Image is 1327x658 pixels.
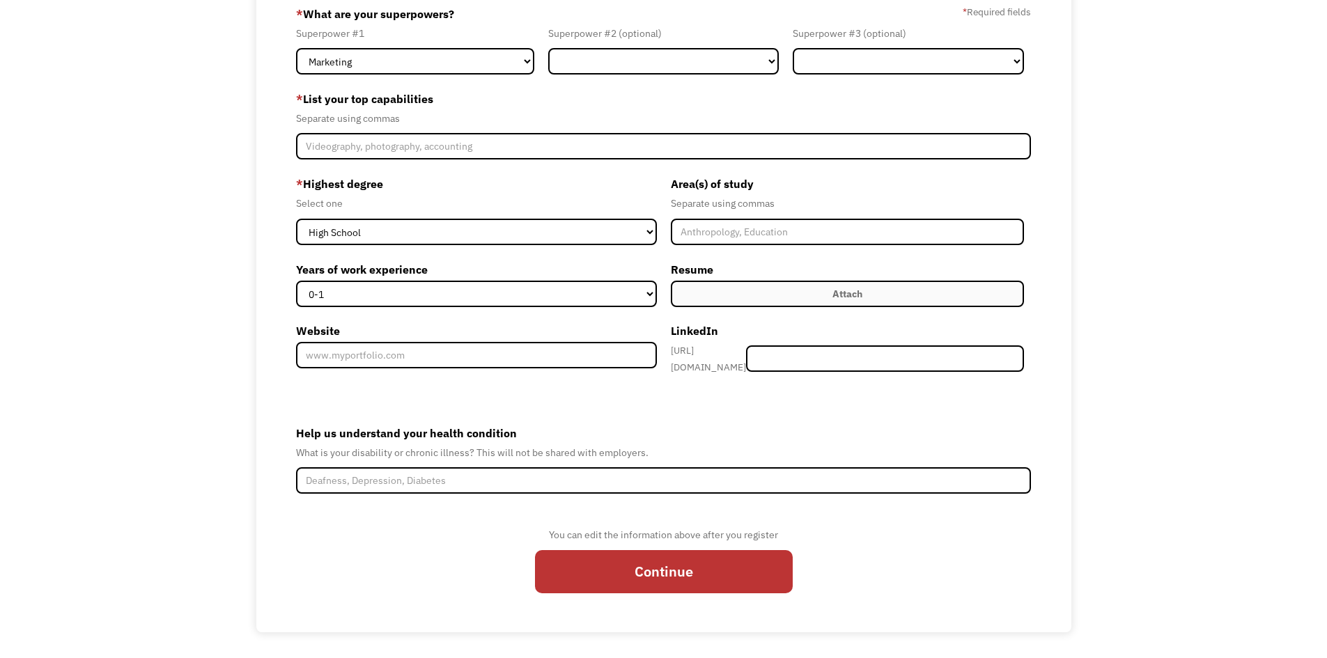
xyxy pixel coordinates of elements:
div: Attach [832,285,862,302]
div: Superpower #2 (optional) [548,25,779,42]
input: Continue [535,550,793,593]
label: Help us understand your health condition [296,422,1032,444]
div: You can edit the information above after you register [535,526,793,543]
label: Required fields [963,3,1031,20]
div: [URL][DOMAIN_NAME] [671,342,747,375]
input: Videography, photography, accounting [296,133,1032,159]
div: Superpower #1 [296,25,534,42]
div: Superpower #3 (optional) [793,25,1024,42]
label: What are your superpowers? [296,3,454,25]
div: Separate using commas [296,110,1032,127]
label: Website [296,320,657,342]
form: Member-Create-Step1 [296,3,1032,606]
label: Attach [671,281,1025,307]
label: Area(s) of study [671,173,1025,195]
div: Select one [296,195,657,212]
input: www.myportfolio.com [296,342,657,368]
label: Years of work experience [296,258,657,281]
label: Highest degree [296,173,657,195]
input: Anthropology, Education [671,219,1025,245]
label: Resume [671,258,1025,281]
div: Separate using commas [671,195,1025,212]
label: LinkedIn [671,320,1025,342]
label: List your top capabilities [296,88,1032,110]
div: What is your disability or chronic illness? This will not be shared with employers. [296,444,1032,461]
input: Deafness, Depression, Diabetes [296,467,1032,494]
